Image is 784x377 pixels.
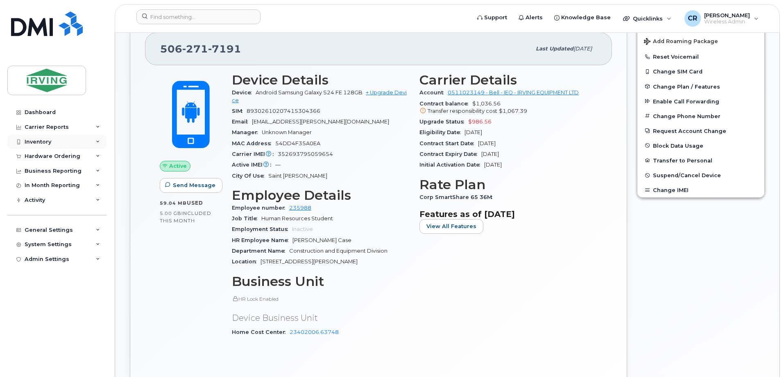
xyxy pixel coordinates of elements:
span: 54DD4F35A0EA [275,140,320,146]
span: Home Cost Center [232,329,290,335]
span: Contract Expiry Date [419,151,481,157]
span: $1,036.56 [419,101,597,115]
span: $1,067.39 [499,108,527,114]
button: Transfer to Personal [637,153,764,168]
span: Alerts [526,14,543,22]
button: Send Message [160,178,222,193]
span: [DATE] [573,46,592,52]
span: Active [169,162,187,170]
span: Eligibility Date [419,129,465,135]
span: Device [232,89,256,96]
h3: Employee Details [232,188,410,203]
a: Knowledge Base [548,9,616,26]
button: Block Data Usage [637,138,764,153]
span: Employee number [232,205,289,211]
span: Email [232,119,252,125]
span: MAC Address [232,140,275,146]
span: Enable Call Forwarding [653,98,719,104]
div: Quicklinks [617,10,677,27]
span: included this month [160,210,211,224]
p: HR Lock Enabled [232,295,410,302]
span: 7191 [208,43,241,55]
a: + Upgrade Device [232,89,407,103]
span: View All Features [426,222,476,230]
span: Active IMEI [232,162,275,168]
span: Unknown Manager [262,129,312,135]
a: 23402006.63748 [290,329,339,335]
a: Support [471,9,513,26]
span: 59.04 MB [160,200,187,206]
span: Human Resources Student [261,215,333,222]
span: Saint [PERSON_NAME] [268,173,327,179]
span: [PERSON_NAME] [704,12,750,18]
span: Initial Activation Date [419,162,484,168]
span: Construction and Equipment Division [289,248,387,254]
span: [STREET_ADDRESS][PERSON_NAME] [261,258,358,265]
span: Last updated [536,46,573,52]
span: 271 [182,43,208,55]
span: Contract balance [419,101,472,107]
span: Send Message [173,181,215,189]
span: SIM [232,108,247,114]
span: Support [484,14,507,22]
span: Change Plan / Features [653,83,720,89]
span: 506 [160,43,241,55]
button: Request Account Change [637,123,764,138]
h3: Features as of [DATE] [419,209,597,219]
p: Device Business Unit [232,312,410,324]
div: Crystal Rowe [679,10,764,27]
span: Inactive [292,226,313,232]
span: [DATE] [481,151,499,157]
span: Contract Start Date [419,140,478,146]
button: Suspend/Cancel Device [637,168,764,183]
span: Location [232,258,261,265]
span: 89302610207415304366 [247,108,320,114]
span: Corp SmartShare 65 36M [419,194,496,200]
span: Department Name [232,248,289,254]
span: City Of Use [232,173,268,179]
span: 5.00 GB [160,210,181,216]
span: — [275,162,281,168]
button: Change IMEI [637,183,764,197]
h3: Business Unit [232,274,410,289]
h3: Rate Plan [419,177,597,192]
h3: Device Details [232,73,410,87]
span: Upgrade Status [419,119,468,125]
span: Job Title [232,215,261,222]
span: Carrier IMEI [232,151,278,157]
span: used [187,200,203,206]
a: 0511023149 - Bell - IEQ - IRVING EQUIPMENT LTD [448,89,579,96]
span: Transfer responsibility cost [428,108,497,114]
span: [DATE] [484,162,502,168]
span: [DATE] [478,140,496,146]
span: Suspend/Cancel Device [653,172,721,178]
input: Find something... [136,9,261,24]
span: Quicklinks [633,15,663,22]
span: Android Samsung Galaxy S24 FE 128GB [256,89,363,96]
h3: Carrier Details [419,73,597,87]
button: Enable Call Forwarding [637,94,764,109]
button: Change Phone Number [637,109,764,123]
span: Add Roaming Package [644,38,718,46]
span: $986.56 [468,119,492,125]
a: Alerts [513,9,548,26]
span: Manager [232,129,262,135]
span: [EMAIL_ADDRESS][PERSON_NAME][DOMAIN_NAME] [252,119,389,125]
span: HR Employee Name [232,237,292,243]
span: Employment Status [232,226,292,232]
span: Wireless Admin [704,18,750,25]
a: 235988 [289,205,311,211]
button: Add Roaming Package [637,32,764,49]
span: Knowledge Base [561,14,611,22]
span: 352693795059654 [278,151,333,157]
span: [DATE] [465,129,482,135]
span: CR [688,14,697,23]
button: Reset Voicemail [637,49,764,64]
span: Account [419,89,448,96]
button: Change Plan / Features [637,79,764,94]
button: View All Features [419,219,483,234]
span: [PERSON_NAME] Case [292,237,351,243]
button: Change SIM Card [637,64,764,79]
